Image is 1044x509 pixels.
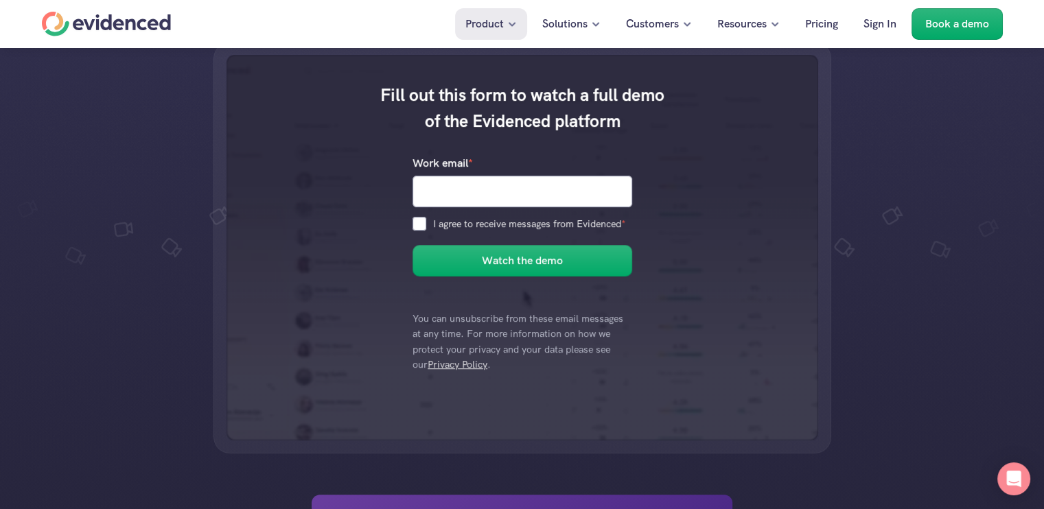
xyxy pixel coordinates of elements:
p: Book a demo [925,15,989,33]
p: Sign In [863,15,896,33]
input: Work email* [413,175,632,206]
button: Watch the demo [413,245,632,276]
p: You can unsubscribe from these email messages at any time. For more information on how we protect... [413,311,632,372]
a: Pricing [795,8,848,40]
h6: Watch the demo [482,252,563,270]
a: Sign In [853,8,907,40]
a: Privacy Policy [428,358,487,370]
div: Open Intercom Messenger [997,462,1030,495]
p: Solutions [542,15,588,33]
p: Work email [413,154,473,172]
p: Customers [626,15,679,33]
h4: Fill out this form to watch a full demo of the Evidenced platform [378,82,666,134]
p: Pricing [805,15,838,33]
p: Product [465,15,504,33]
p: I agree to receive messages from Evidenced [433,215,632,230]
a: Home [42,12,171,36]
p: Resources [717,15,767,33]
input: I agree to receive messages from Evidenced* [413,217,426,230]
a: Book a demo [912,8,1003,40]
